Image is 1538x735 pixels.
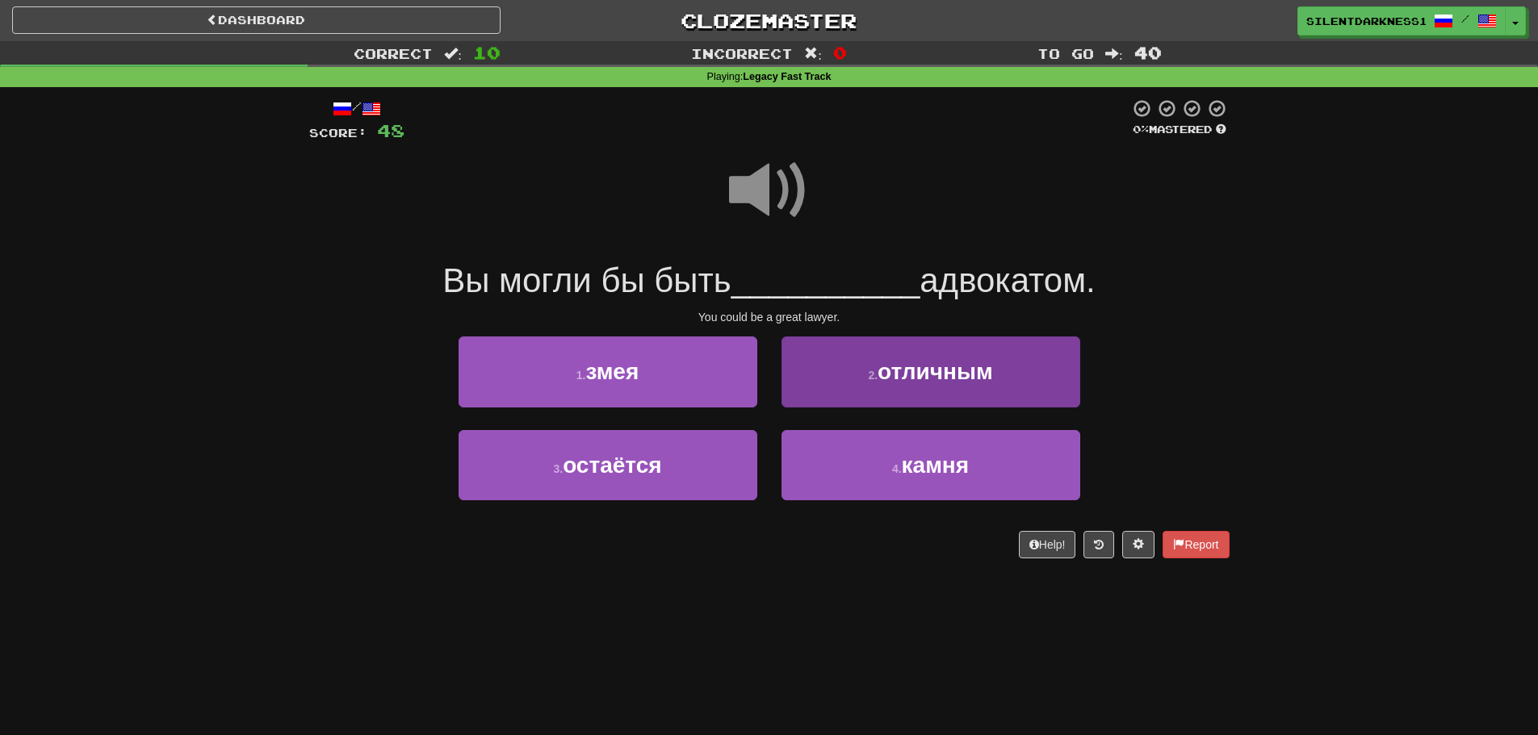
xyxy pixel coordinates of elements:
[354,45,433,61] span: Correct
[1461,13,1469,24] span: /
[782,430,1080,500] button: 4.камня
[1133,123,1149,136] span: 0 %
[878,359,993,384] span: отличным
[731,261,920,299] span: __________
[309,309,1230,325] div: You could be a great lawyer.
[459,430,757,500] button: 3.остаётся
[1019,531,1076,558] button: Help!
[1129,123,1230,137] div: Mastered
[1297,6,1506,35] a: SilentDarkness1947 /
[1134,43,1162,62] span: 40
[12,6,501,34] a: Dashboard
[442,261,731,299] span: Вы могли бы быть
[1083,531,1114,558] button: Round history (alt+y)
[691,45,793,61] span: Incorrect
[1105,47,1123,61] span: :
[892,462,902,475] small: 4 .
[563,453,661,478] span: остаётся
[782,336,1080,407] button: 2.отличным
[553,462,563,475] small: 3 .
[1163,531,1229,558] button: Report
[585,359,639,384] span: змея
[1306,14,1426,28] span: SilentDarkness1947
[833,43,847,62] span: 0
[309,98,404,119] div: /
[525,6,1013,35] a: Clozemaster
[576,369,586,382] small: 1 .
[868,369,878,382] small: 2 .
[444,47,462,61] span: :
[377,120,404,140] span: 48
[473,43,501,62] span: 10
[920,261,1095,299] span: адвокатом.
[902,453,970,478] span: камня
[309,126,367,140] span: Score:
[459,336,757,407] button: 1.змея
[804,47,822,61] span: :
[743,71,831,82] strong: Legacy Fast Track
[1037,45,1094,61] span: To go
